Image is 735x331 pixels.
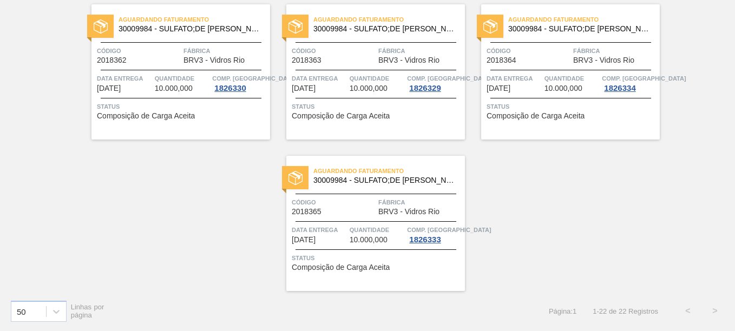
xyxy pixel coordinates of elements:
span: Status [292,253,462,263]
span: Status [97,101,267,112]
div: 1826329 [407,84,443,92]
img: status [94,19,108,34]
span: 10.000,000 [350,236,388,244]
span: 1 - 22 de 22 Registros [593,307,658,315]
span: Aguardando Faturamento [119,14,270,25]
span: 03/10/2025 [292,236,316,244]
span: Código [97,45,181,56]
span: 30009984 - SULFATO;DE SODIO ANIDRO;; [508,25,651,33]
div: 1826330 [212,84,248,92]
span: BRV3 - Vidros Rio [573,56,634,64]
span: Composição de Carga Aceita [292,112,390,120]
img: status [483,19,497,34]
button: > [701,297,729,325]
span: Composição de Carga Aceita [487,112,585,120]
span: 27/09/2025 [97,84,121,92]
div: 50 [17,307,26,316]
span: Quantidade [350,224,405,235]
span: Código [487,45,570,56]
a: Comp. [GEOGRAPHIC_DATA]1826333 [407,224,462,244]
button: < [674,297,701,325]
span: Comp. Carga [407,224,491,235]
a: statusAguardando Faturamento30009984 - SULFATO;DE [PERSON_NAME];;Código2018364FábricaBRV3 - Vidro... [465,4,660,140]
span: 10.000,000 [155,84,193,92]
span: Código [292,197,376,208]
a: statusAguardando Faturamento30009984 - SULFATO;DE [PERSON_NAME];;Código2018362FábricaBRV3 - Vidro... [75,4,270,140]
span: Aguardando Faturamento [313,165,465,176]
span: Comp. Carga [602,73,686,84]
span: Data entrega [97,73,152,84]
span: BRV3 - Vidros Rio [378,208,439,216]
span: 2018365 [292,208,321,216]
div: 1826334 [602,84,638,92]
span: Fábrica [378,197,462,208]
span: BRV3 - Vidros Rio [378,56,439,64]
a: Comp. [GEOGRAPHIC_DATA]1826330 [212,73,267,92]
span: Composição de Carga Aceita [292,263,390,272]
span: Comp. Carga [407,73,491,84]
span: Fábrica [183,45,267,56]
span: Status [487,101,657,112]
span: 10.000,000 [350,84,388,92]
span: Fábrica [573,45,657,56]
span: BRV3 - Vidros Rio [183,56,245,64]
a: statusAguardando Faturamento30009984 - SULFATO;DE [PERSON_NAME];;Código2018363FábricaBRV3 - Vidro... [270,4,465,140]
span: Composição de Carga Aceita [97,112,195,120]
span: Data entrega [292,73,347,84]
span: 10.000,000 [544,84,582,92]
span: Data entrega [292,224,347,235]
span: 2018364 [487,56,516,64]
span: Linhas por página [71,303,104,319]
img: status [288,171,303,185]
span: Quantidade [155,73,210,84]
span: Fábrica [378,45,462,56]
a: Comp. [GEOGRAPHIC_DATA]1826334 [602,73,657,92]
span: Página : 1 [549,307,576,315]
span: Quantidade [350,73,405,84]
span: 30009984 - SULFATO;DE SODIO ANIDRO;; [119,25,261,33]
span: Quantidade [544,73,600,84]
img: status [288,19,303,34]
span: 2018362 [97,56,127,64]
span: Status [292,101,462,112]
span: Código [292,45,376,56]
a: statusAguardando Faturamento30009984 - SULFATO;DE [PERSON_NAME];;Código2018365FábricaBRV3 - Vidro... [270,156,465,291]
span: Data entrega [487,73,542,84]
a: Comp. [GEOGRAPHIC_DATA]1826329 [407,73,462,92]
span: Comp. Carga [212,73,296,84]
span: 03/10/2025 [487,84,510,92]
span: 30009984 - SULFATO;DE SODIO ANIDRO;; [313,176,456,184]
span: 27/09/2025 [292,84,316,92]
span: 30009984 - SULFATO;DE SODIO ANIDRO;; [313,25,456,33]
span: 2018363 [292,56,321,64]
div: 1826333 [407,235,443,244]
span: Aguardando Faturamento [508,14,660,25]
span: Aguardando Faturamento [313,14,465,25]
